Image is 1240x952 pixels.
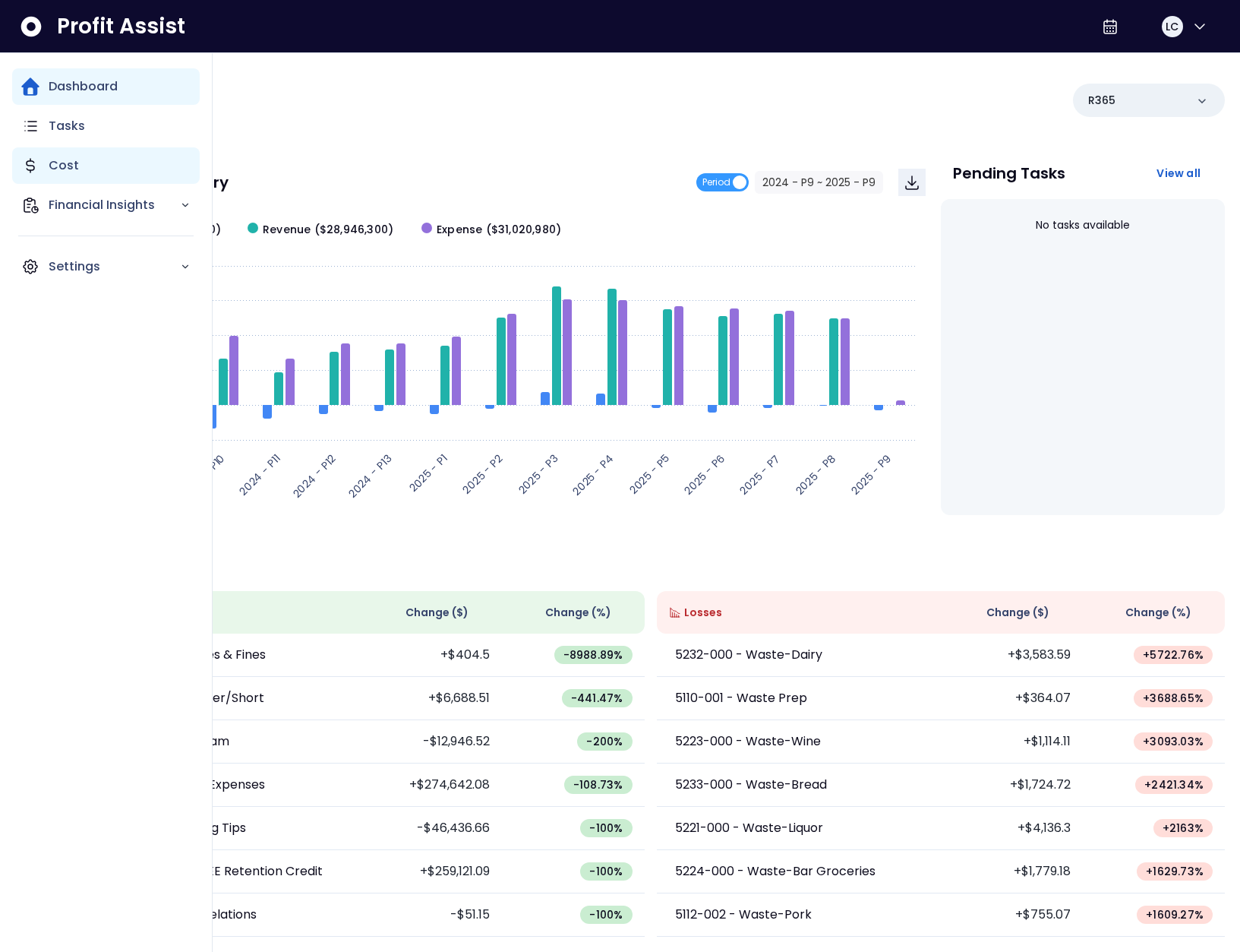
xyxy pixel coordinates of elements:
text: 2025 - P7 [737,451,784,498]
td: -$46,436.66 [360,807,502,850]
span: Change (%) [1125,605,1191,621]
text: 2024 - P12 [289,451,339,501]
td: +$1,779.18 [941,850,1083,893]
span: + 1629.73 % [1146,864,1204,879]
p: 5232-000 - Waste-Dairy [675,646,822,664]
td: +$3,583.59 [941,634,1083,677]
span: + 2163 % [1163,821,1204,836]
span: + 2421.34 % [1144,777,1204,792]
p: Pending Tasks [953,166,1065,181]
td: +$1,114.11 [941,720,1083,764]
text: 2025 - P3 [515,451,561,497]
td: -$12,946.52 [360,720,502,764]
span: Losses [684,605,722,621]
p: Wins & Losses [76,558,1225,573]
td: +$274,642.08 [360,764,502,807]
p: 5221-000 - Waste-Liquor [675,819,823,837]
p: 5110-001 - Waste Prep [675,689,807,707]
td: -$51.15 [360,893,502,937]
p: Financial Insights [49,196,180,214]
span: -200 % [586,734,623,749]
span: LC [1166,19,1178,34]
span: Profit Assist [57,13,185,40]
button: 2024 - P9 ~ 2025 - P9 [755,171,883,194]
span: -100 % [589,864,623,879]
span: + 5722.76 % [1143,647,1204,663]
span: + 3688.65 % [1143,691,1204,706]
button: Download [898,169,926,196]
span: Period [702,173,730,191]
span: -108.73 % [573,777,623,792]
text: 2024 - P11 [236,451,284,498]
p: 5112-002 - Waste-Pork [675,906,812,924]
p: Cost [49,157,79,175]
span: Change (%) [545,605,611,621]
text: 2024 - P13 [345,451,395,501]
td: +$364.07 [941,677,1083,720]
td: +$4,136.3 [941,807,1083,850]
text: 2025 - P8 [792,451,839,498]
text: 2025 - P1 [406,451,451,495]
p: Tasks [49,117,85,135]
span: View all [1156,166,1201,181]
button: View all [1144,160,1213,187]
span: -100 % [589,821,623,836]
div: No tasks available [953,205,1213,245]
td: +$6,688.51 [360,677,502,720]
td: +$755.07 [941,893,1083,937]
span: Revenue ($28,946,300) [263,222,393,238]
span: + 3093.03 % [1143,734,1204,749]
text: 2025 - P5 [626,451,672,497]
span: + 1609.27 % [1146,907,1204,922]
td: +$404.5 [360,634,502,677]
p: R365 [1088,93,1115,109]
p: 5233-000 - Waste-Bread [675,776,827,794]
text: 2025 - P9 [847,451,895,498]
text: 2025 - P2 [459,451,506,497]
p: 5224-000 - Waste-Bar Groceries [675,862,876,881]
span: Expense ($31,020,980) [437,222,561,238]
td: +$259,121.09 [360,850,502,893]
span: -100 % [589,907,623,922]
span: Change ( $ ) [986,605,1049,621]
span: -8988.89 % [563,647,623,663]
p: Dashboard [49,77,118,96]
text: 2025 - P4 [570,451,617,498]
span: -441.47 % [571,691,623,706]
td: +$1,724.72 [941,764,1083,807]
text: 2025 - P6 [681,451,728,498]
p: 5223-000 - Waste-Wine [675,732,821,751]
span: Change ( $ ) [405,605,469,621]
p: Settings [49,258,180,276]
